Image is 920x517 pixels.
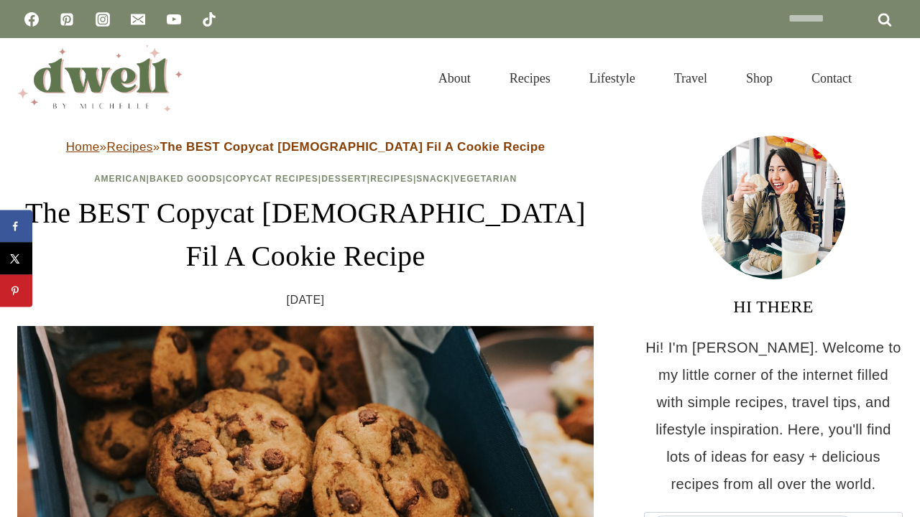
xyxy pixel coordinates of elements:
a: American [94,174,147,184]
h3: HI THERE [644,294,903,320]
a: Travel [655,53,727,103]
strong: The BEST Copycat [DEMOGRAPHIC_DATA] Fil A Cookie Recipe [160,140,546,154]
img: DWELL by michelle [17,45,183,111]
a: Recipes [490,53,570,103]
time: [DATE] [287,289,325,311]
h1: The BEST Copycat [DEMOGRAPHIC_DATA] Fil A Cookie Recipe [17,192,594,278]
a: Shop [727,53,792,103]
a: Vegetarian [454,174,517,184]
button: View Search Form [878,66,903,90]
a: Copycat Recipes [226,174,318,184]
a: Recipes [370,174,413,184]
nav: Primary Navigation [419,53,871,103]
a: Baked Goods [149,174,223,184]
a: About [419,53,490,103]
a: Pinterest [52,5,81,34]
a: Home [66,140,100,154]
p: Hi! I'm [PERSON_NAME]. Welcome to my little corner of the internet filled with simple recipes, tr... [644,334,903,498]
a: Contact [792,53,871,103]
a: YouTube [160,5,188,34]
a: Email [124,5,152,34]
a: Lifestyle [570,53,655,103]
a: Instagram [88,5,117,34]
a: TikTok [195,5,224,34]
a: Recipes [106,140,152,154]
span: » » [66,140,546,154]
a: Snack [416,174,451,184]
a: Dessert [321,174,367,184]
a: Facebook [17,5,46,34]
span: | | | | | | [94,174,517,184]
